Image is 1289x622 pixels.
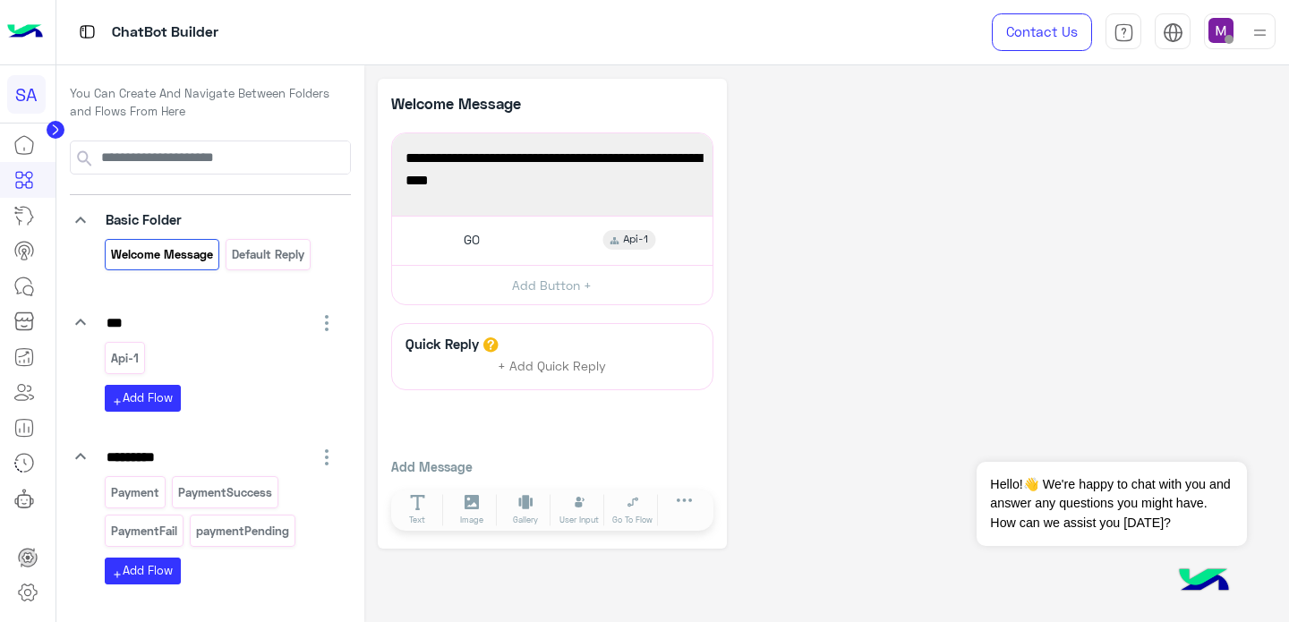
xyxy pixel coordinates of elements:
i: keyboard_arrow_down [70,209,91,231]
p: Payment [109,482,160,503]
p: ChatBot Builder [112,21,218,45]
p: Welcome Message [109,244,214,265]
i: add [112,396,123,407]
span: Gallery [513,514,538,526]
button: Image [447,494,497,526]
span: if you want to buy our bot,how would you like to purchase ? [405,147,699,192]
span: Hello!👋 We're happy to chat with you and answer any questions you might have. How can we assist y... [977,462,1246,546]
p: You Can Create And Navigate Between Folders and Flows From Here [70,85,351,120]
button: Add Button + [392,265,713,305]
button: addAdd Flow [105,385,181,411]
img: profile [1249,21,1271,44]
p: Default reply [231,244,306,265]
span: Image [460,514,483,526]
button: Go To Flow [608,494,658,526]
a: Contact Us [992,13,1092,51]
img: Logo [7,13,43,51]
button: addAdd Flow [105,558,181,584]
span: GO [464,232,480,248]
button: + Add Quick Reply [485,353,619,379]
span: Go To Flow [612,514,653,526]
span: Text [409,514,425,526]
img: tab [76,21,98,43]
button: Gallery [500,494,551,526]
h6: Quick Reply [401,336,483,352]
span: Basic Folder [106,211,182,227]
p: Welcome Message [391,92,552,115]
i: keyboard_arrow_down [70,311,91,333]
img: userImage [1208,18,1234,43]
img: tab [1163,22,1183,43]
img: tab [1114,22,1134,43]
p: PaymentSuccess [177,482,274,503]
i: keyboard_arrow_down [70,446,91,467]
p: Add Message [391,457,713,476]
span: + Add Quick Reply [498,358,606,373]
p: PaymentFail [109,521,178,541]
div: Api-1 [602,230,655,250]
i: add [112,569,123,580]
button: Text [393,494,443,526]
div: SA [7,75,46,114]
span: User Input [559,514,599,526]
button: User Input [554,494,604,526]
a: tab [1105,13,1141,51]
img: hulul-logo.png [1173,550,1235,613]
p: Api-1 [109,348,140,369]
span: Api-1 [623,232,648,248]
p: paymentPending [195,521,291,541]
